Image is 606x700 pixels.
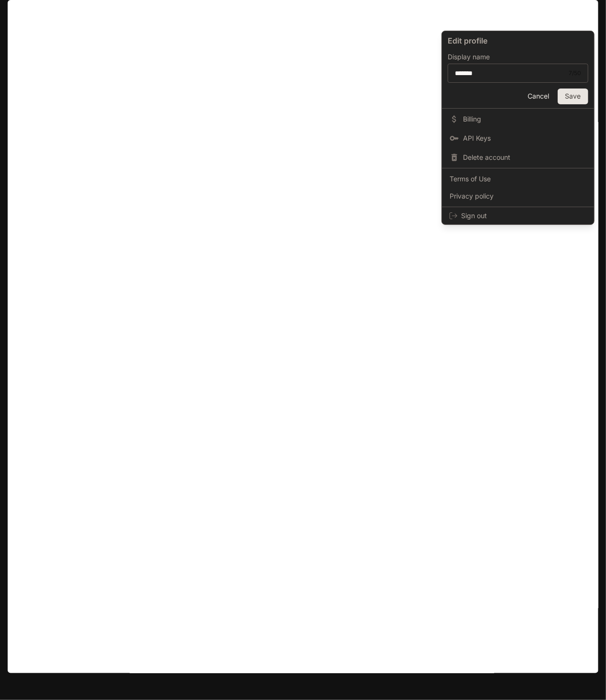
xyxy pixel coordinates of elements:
span: Privacy policy [450,191,586,201]
div: Delete account [444,149,592,166]
div: Sign out [442,207,594,224]
span: Sign out [461,211,586,221]
div: 7 / 50 [569,68,581,78]
button: Save [558,89,588,104]
a: Privacy policy [444,188,592,205]
button: Cancel [523,89,554,104]
span: Billing [463,114,586,124]
a: API Keys [444,130,592,147]
span: Terms of Use [450,174,586,184]
p: Edit profile [448,35,588,46]
a: Billing [444,111,592,128]
a: Terms of Use [444,170,592,188]
p: Display name [448,54,490,60]
span: Delete account [463,153,586,162]
span: API Keys [463,133,586,143]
